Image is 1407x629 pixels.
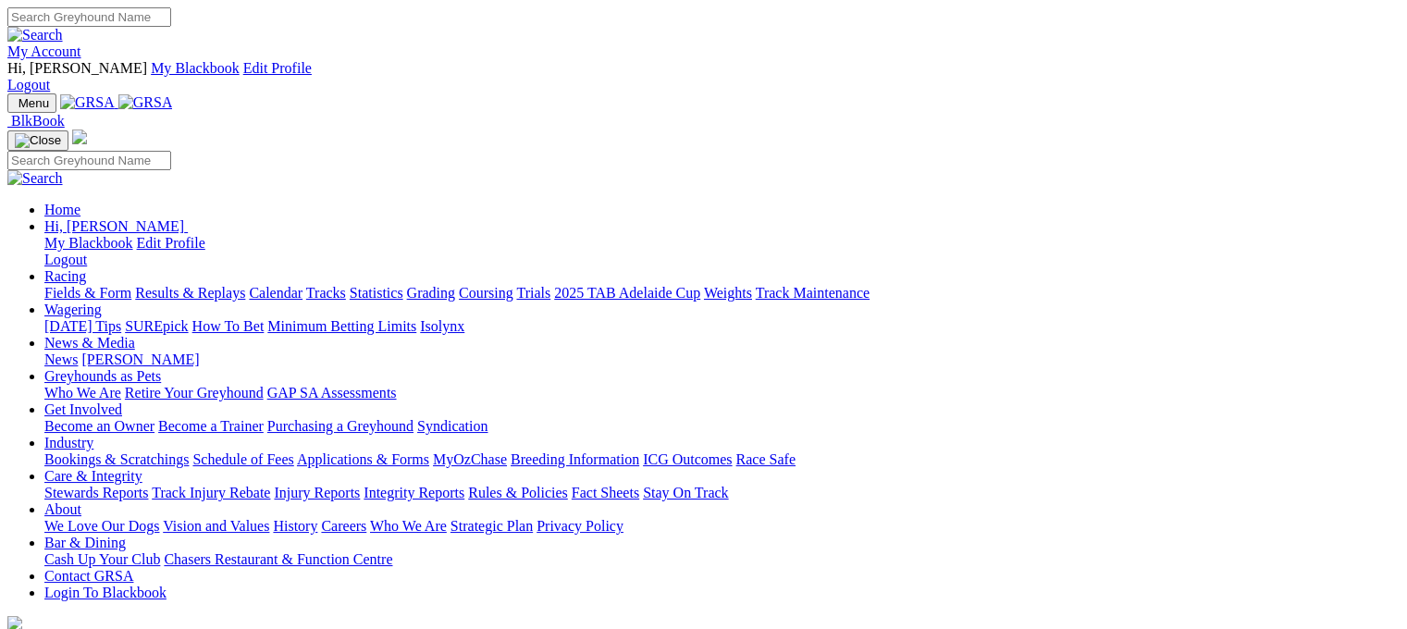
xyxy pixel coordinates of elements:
[468,485,568,500] a: Rules & Policies
[516,285,550,301] a: Trials
[249,285,302,301] a: Calendar
[511,451,639,467] a: Breeding Information
[364,485,464,500] a: Integrity Reports
[192,451,293,467] a: Schedule of Fees
[44,252,87,267] a: Logout
[459,285,513,301] a: Coursing
[350,285,403,301] a: Statistics
[44,485,148,500] a: Stewards Reports
[7,7,171,27] input: Search
[44,418,154,434] a: Become an Owner
[7,60,147,76] span: Hi, [PERSON_NAME]
[7,93,56,113] button: Toggle navigation
[44,318,121,334] a: [DATE] Tips
[306,285,346,301] a: Tracks
[163,518,269,534] a: Vision and Values
[125,318,188,334] a: SUREpick
[417,418,488,434] a: Syndication
[44,518,159,534] a: We Love Our Dogs
[643,485,728,500] a: Stay On Track
[135,285,245,301] a: Results & Replays
[44,218,184,234] span: Hi, [PERSON_NAME]
[537,518,623,534] a: Privacy Policy
[19,96,49,110] span: Menu
[151,60,240,76] a: My Blackbook
[137,235,205,251] a: Edit Profile
[44,268,86,284] a: Racing
[7,27,63,43] img: Search
[273,518,317,534] a: History
[704,285,752,301] a: Weights
[44,451,189,467] a: Bookings & Scratchings
[164,551,392,567] a: Chasers Restaurant & Function Centre
[44,401,122,417] a: Get Involved
[11,113,65,129] span: BlkBook
[7,151,171,170] input: Search
[44,551,160,567] a: Cash Up Your Club
[44,468,142,484] a: Care & Integrity
[243,60,312,76] a: Edit Profile
[44,335,135,351] a: News & Media
[7,113,65,129] a: BlkBook
[420,318,464,334] a: Isolynx
[7,60,1400,93] div: My Account
[118,94,173,111] img: GRSA
[554,285,700,301] a: 2025 TAB Adelaide Cup
[407,285,455,301] a: Grading
[433,451,507,467] a: MyOzChase
[44,585,167,600] a: Login To Blackbook
[735,451,795,467] a: Race Safe
[572,485,639,500] a: Fact Sheets
[44,202,80,217] a: Home
[158,418,264,434] a: Become a Trainer
[267,418,413,434] a: Purchasing a Greyhound
[44,218,188,234] a: Hi, [PERSON_NAME]
[44,285,1400,302] div: Racing
[44,418,1400,435] div: Get Involved
[7,77,50,92] a: Logout
[44,385,1400,401] div: Greyhounds as Pets
[7,170,63,187] img: Search
[44,501,81,517] a: About
[192,318,265,334] a: How To Bet
[44,235,1400,268] div: Hi, [PERSON_NAME]
[44,568,133,584] a: Contact GRSA
[81,351,199,367] a: [PERSON_NAME]
[7,43,81,59] a: My Account
[44,368,161,384] a: Greyhounds as Pets
[44,285,131,301] a: Fields & Form
[44,351,1400,368] div: News & Media
[44,302,102,317] a: Wagering
[44,318,1400,335] div: Wagering
[44,551,1400,568] div: Bar & Dining
[60,94,115,111] img: GRSA
[15,133,61,148] img: Close
[370,518,447,534] a: Who We Are
[44,518,1400,535] div: About
[44,235,133,251] a: My Blackbook
[44,351,78,367] a: News
[125,385,264,401] a: Retire Your Greyhound
[72,129,87,144] img: logo-grsa-white.png
[267,318,416,334] a: Minimum Betting Limits
[643,451,732,467] a: ICG Outcomes
[44,535,126,550] a: Bar & Dining
[7,130,68,151] button: Toggle navigation
[297,451,429,467] a: Applications & Forms
[44,485,1400,501] div: Care & Integrity
[44,435,93,450] a: Industry
[152,485,270,500] a: Track Injury Rebate
[756,285,870,301] a: Track Maintenance
[450,518,533,534] a: Strategic Plan
[44,385,121,401] a: Who We Are
[321,518,366,534] a: Careers
[267,385,397,401] a: GAP SA Assessments
[44,451,1400,468] div: Industry
[274,485,360,500] a: Injury Reports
